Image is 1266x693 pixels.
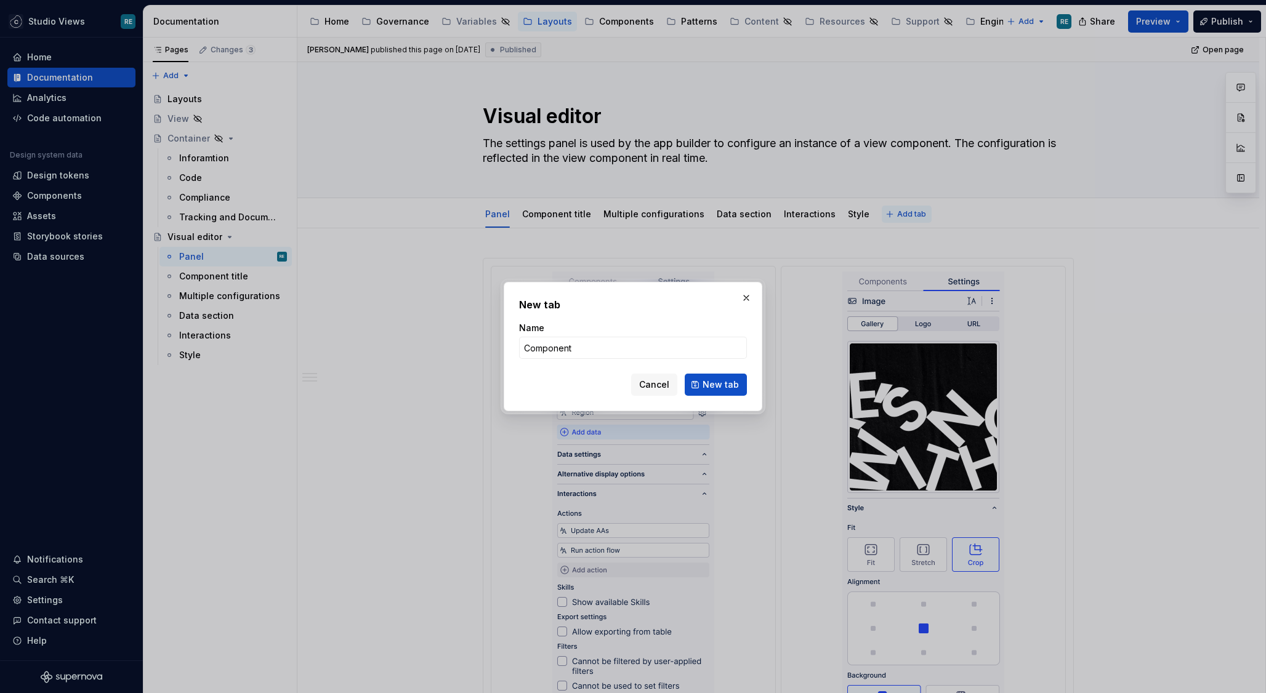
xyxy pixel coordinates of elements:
[631,374,677,396] button: Cancel
[519,297,747,312] h2: New tab
[703,379,739,391] span: New tab
[639,379,669,391] span: Cancel
[519,322,544,334] label: Name
[685,374,747,396] button: New tab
